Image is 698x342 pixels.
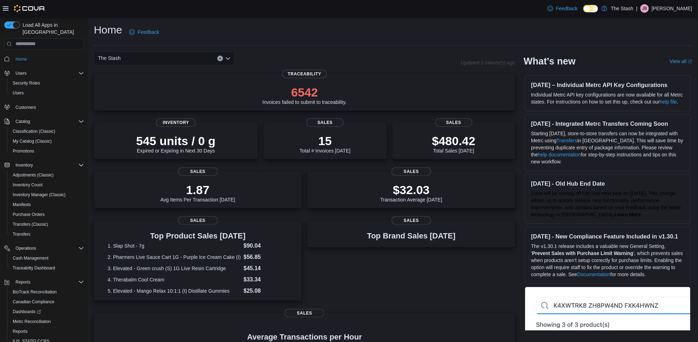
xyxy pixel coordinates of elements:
dd: $25.08 [243,287,288,295]
p: Updated 1 minute(s) ago [461,60,515,66]
span: Sales [178,167,218,176]
div: Total Sales [DATE] [432,134,475,154]
span: Manifests [13,202,31,207]
span: Users [16,70,26,76]
h1: Home [94,23,122,37]
button: Inventory [1,160,87,170]
span: Traceabilty Dashboard [13,265,55,271]
button: Transfers [7,229,87,239]
span: Reports [13,329,28,334]
dd: $56.85 [243,253,288,261]
button: Promotions [7,146,87,156]
span: Sales [392,216,431,225]
span: Traceability [282,70,327,78]
span: Customers [13,103,84,112]
button: Clear input [217,56,223,61]
p: [PERSON_NAME] [652,4,692,13]
a: Inventory Manager (Classic) [10,191,68,199]
span: Users [10,89,84,97]
a: BioTrack Reconciliation [10,288,60,296]
span: Inventory [16,162,33,168]
strong: Learn More [614,212,641,217]
span: Transfers [10,230,84,238]
p: The v1.30.1 release includes a valuable new General Setting, ' ', which prevents sales when produ... [531,243,685,278]
button: Inventory [13,161,36,169]
a: Reports [10,327,30,336]
span: Inventory Manager (Classic) [13,192,66,198]
a: Promotions [10,147,37,155]
button: Manifests [7,200,87,210]
img: Cova [14,5,46,12]
span: Cash Management [13,255,48,261]
div: Jeremy Briscoe [640,4,649,13]
span: Sales [392,167,431,176]
button: Catalog [1,117,87,126]
h3: Top Product Sales [DATE] [108,232,288,240]
dd: $45.14 [243,264,288,273]
strong: Prevent Sales with Purchase Limit Warning [532,250,633,256]
button: Open list of options [225,56,231,61]
p: $480.42 [432,134,475,148]
a: Users [10,89,26,97]
dt: 1. Slap Shot - 7g [108,242,241,249]
div: Total # Invoices [DATE] [300,134,350,154]
a: Metrc Reconciliation [10,317,54,326]
span: Customers [16,105,36,110]
a: Home [13,55,30,63]
span: Transfers (Classic) [13,222,48,227]
span: Load All Apps in [GEOGRAPHIC_DATA] [20,21,84,36]
p: Starting [DATE], store-to-store transfers can now be integrated with Metrc using in [GEOGRAPHIC_D... [531,130,685,165]
a: My Catalog (Classic) [10,137,55,145]
span: Classification (Classic) [10,127,84,136]
p: 15 [300,134,350,148]
span: Feedback [556,5,578,12]
dt: 5. Elevated - Mango Relax 10:1:1 (I) Distillate Gummies [108,287,241,294]
span: Sales [178,216,218,225]
span: Reports [13,278,84,286]
a: Feedback [126,25,162,39]
span: Dashboards [10,307,84,316]
button: Inventory Count [7,180,87,190]
input: Dark Mode [583,5,598,12]
p: 6542 [263,85,347,99]
button: Users [7,88,87,98]
span: My Catalog (Classic) [10,137,84,145]
span: Operations [13,244,84,253]
button: Purchase Orders [7,210,87,219]
span: Adjustments (Classic) [10,171,84,179]
dt: 2. Pharmers Live Sauce Cart 1G - Purple Ice Cream Cake (I) [108,254,241,261]
span: Catalog [13,117,84,126]
a: Security Roles [10,79,43,87]
a: Cash Management [10,254,51,262]
span: Dashboards [13,309,41,315]
a: Transfers [557,138,578,143]
button: Classification (Classic) [7,126,87,136]
p: 1.87 [161,183,235,197]
button: Users [1,68,87,78]
h3: [DATE] - Old Hub End Date [531,180,685,187]
button: Customers [1,102,87,112]
span: Feedback [138,29,159,36]
a: Documentation [577,272,610,277]
span: Sales [435,118,473,127]
a: Traceabilty Dashboard [10,264,58,272]
span: Home [13,55,84,63]
a: Transfers (Classic) [10,220,51,229]
button: Operations [1,243,87,253]
span: JB [642,4,647,13]
button: Reports [13,278,33,286]
p: 545 units / 0 g [136,134,216,148]
p: The Stash [611,4,633,13]
dd: $33.34 [243,275,288,284]
a: help documentation [538,152,581,157]
button: Catalog [13,117,33,126]
a: Adjustments (Classic) [10,171,56,179]
dt: 3. Elevated - Green crush (S) 1G Live Resin Cartridge [108,265,241,272]
span: Adjustments (Classic) [13,172,54,178]
button: Adjustments (Classic) [7,170,87,180]
span: Inventory [13,161,84,169]
a: Purchase Orders [10,210,48,219]
div: Avg Items Per Transaction [DATE] [161,183,235,203]
span: Inventory [156,118,195,127]
span: Inventory Count [10,181,84,189]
